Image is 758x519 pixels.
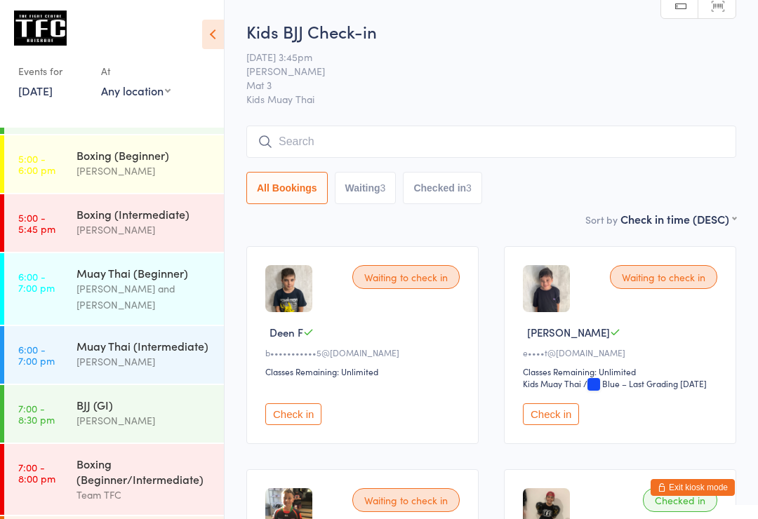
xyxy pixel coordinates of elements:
span: Deen F [270,325,303,339]
div: Checked in [643,488,717,512]
div: 3 [466,182,472,194]
input: Search [246,126,736,158]
a: [DATE] [18,83,53,98]
span: [PERSON_NAME] [246,64,714,78]
div: [PERSON_NAME] and [PERSON_NAME] [77,281,212,313]
time: 6:00 - 7:00 pm [18,271,55,293]
button: Check in [523,403,579,425]
a: 6:00 -7:00 pmMuay Thai (Beginner)[PERSON_NAME] and [PERSON_NAME] [4,253,224,325]
button: Check in [265,403,321,425]
div: Waiting to check in [610,265,717,289]
time: 5:00 - 5:45 pm [18,212,55,234]
div: Boxing (Beginner) [77,147,212,163]
span: [PERSON_NAME] [527,325,610,339]
label: Sort by [585,213,618,227]
div: [PERSON_NAME] [77,163,212,179]
div: 3 [380,182,386,194]
div: Waiting to check in [352,488,460,512]
span: Mat 3 [246,78,714,92]
span: [DATE] 3:45pm [246,50,714,64]
div: At [101,60,171,83]
div: Classes Remaining: Unlimited [265,365,464,377]
div: Team TFC [77,487,212,503]
div: Events for [18,60,87,83]
time: 7:00 - 8:00 pm [18,461,55,484]
div: Muay Thai (Beginner) [77,265,212,281]
div: Boxing (Intermediate) [77,206,212,222]
div: [PERSON_NAME] [77,412,212,429]
a: 5:00 -6:00 pmBoxing (Beginner)[PERSON_NAME] [4,135,224,193]
div: Waiting to check in [352,265,460,289]
button: Exit kiosk mode [651,479,735,496]
div: Boxing (Beginner/Intermediate) [77,456,212,487]
div: [PERSON_NAME] [77,222,212,238]
a: 6:00 -7:00 pmMuay Thai (Intermediate)[PERSON_NAME] [4,326,224,384]
button: All Bookings [246,172,328,204]
div: Kids Muay Thai [523,377,581,389]
div: Any location [101,83,171,98]
button: Waiting3 [335,172,397,204]
span: Kids Muay Thai [246,92,736,106]
time: 7:00 - 8:30 pm [18,403,55,425]
div: Muay Thai (Intermediate) [77,338,212,353]
h2: Kids BJJ Check-in [246,20,736,43]
a: 5:00 -5:45 pmBoxing (Intermediate)[PERSON_NAME] [4,194,224,252]
div: [PERSON_NAME] [77,353,212,370]
div: Classes Remaining: Unlimited [523,365,722,377]
img: image1746083433.png [265,265,312,312]
button: Checked in3 [403,172,482,204]
span: / Blue – Last Grading [DATE] [583,377,707,389]
div: Check in time (DESC) [620,211,736,227]
a: 7:00 -8:30 pmBJJ (GI)[PERSON_NAME] [4,385,224,443]
a: 7:00 -8:00 pmBoxing (Beginner/Intermediate)Team TFC [4,444,224,515]
div: BJJ (GI) [77,397,212,412]
div: e••••t@[DOMAIN_NAME] [523,346,722,358]
div: b•••••••••••5@[DOMAIN_NAME] [265,346,464,358]
img: image1675664475.png [523,265,570,312]
time: 6:00 - 7:00 pm [18,344,55,366]
time: 5:00 - 6:00 pm [18,153,55,175]
img: The Fight Centre Brisbane [14,11,67,46]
